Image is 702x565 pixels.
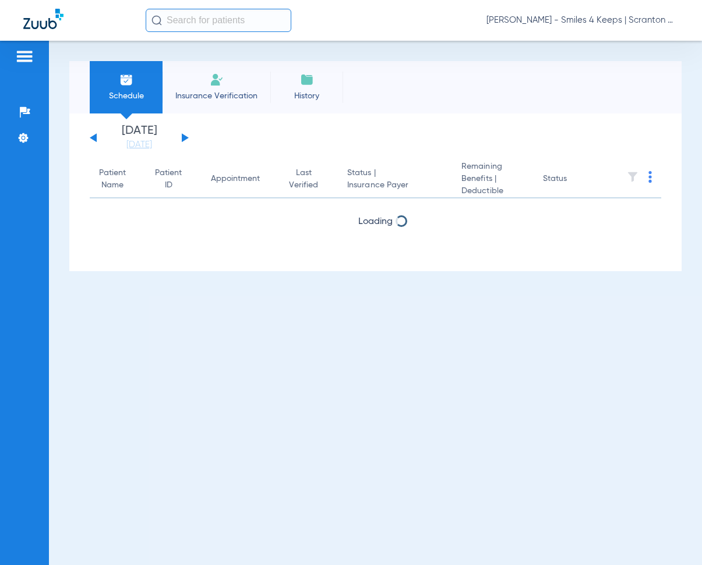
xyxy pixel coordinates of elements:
[99,167,136,191] div: Patient Name
[99,167,126,191] div: Patient Name
[289,167,318,191] div: Last Verified
[358,217,393,226] span: Loading
[279,90,334,102] span: History
[648,171,652,183] img: group-dot-blue.svg
[486,15,679,26] span: [PERSON_NAME] - Smiles 4 Keeps | Scranton West
[452,161,534,198] th: Remaining Benefits |
[155,167,192,191] div: Patient ID
[211,173,260,185] div: Appointment
[289,167,329,191] div: Last Verified
[155,167,182,191] div: Patient ID
[104,125,174,151] li: [DATE]
[461,185,524,197] span: Deductible
[347,179,443,191] span: Insurance Payer
[210,73,224,87] img: Manual Insurance Verification
[146,9,291,32] input: Search for patients
[15,49,34,63] img: hamburger-icon
[119,73,133,87] img: Schedule
[151,15,162,26] img: Search Icon
[534,161,612,198] th: Status
[23,9,64,29] img: Zuub Logo
[627,171,638,183] img: filter.svg
[300,73,314,87] img: History
[338,161,452,198] th: Status |
[211,173,270,185] div: Appointment
[98,90,154,102] span: Schedule
[171,90,262,102] span: Insurance Verification
[104,139,174,151] a: [DATE]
